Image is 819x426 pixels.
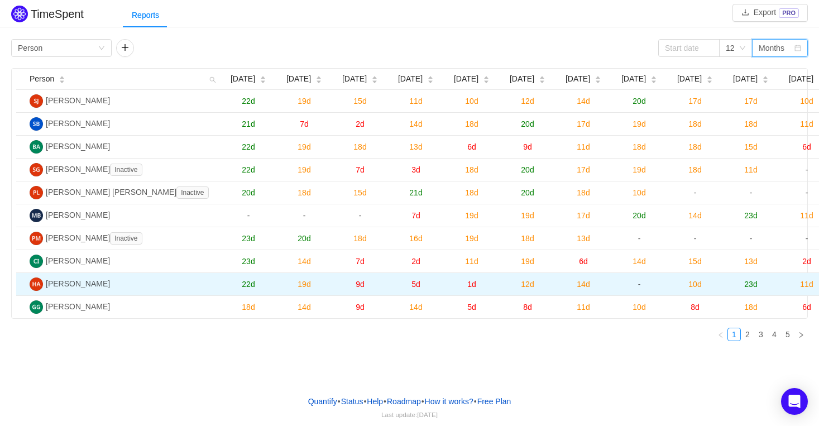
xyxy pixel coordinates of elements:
[800,280,813,289] span: 11d
[353,142,366,151] span: 18d
[794,328,808,341] li: Next Page
[521,257,534,266] span: 19d
[633,97,645,106] span: 20d
[372,75,378,78] i: icon: caret-up
[409,234,422,243] span: 16d
[411,257,420,266] span: 2d
[465,211,478,220] span: 19d
[242,97,255,106] span: 22d
[356,165,365,174] span: 7d
[316,79,322,82] i: icon: caret-down
[356,119,365,128] span: 2d
[46,119,110,128] span: [PERSON_NAME]
[658,39,720,57] input: Start date
[341,393,364,410] a: Status
[521,97,534,106] span: 12d
[539,74,545,82] div: Sort
[763,79,769,82] i: icon: caret-down
[30,232,43,245] img: PM
[633,119,645,128] span: 19d
[298,303,310,312] span: 14d
[521,119,534,128] span: 20d
[577,119,590,128] span: 17d
[688,119,701,128] span: 18d
[633,303,645,312] span: 10d
[353,234,366,243] span: 18d
[739,45,746,52] i: icon: down
[763,75,769,78] i: icon: caret-up
[30,255,43,268] img: CI
[633,142,645,151] span: 18d
[800,119,813,128] span: 11d
[651,75,657,78] i: icon: caret-up
[521,211,534,220] span: 19d
[242,303,255,312] span: 18d
[353,97,366,106] span: 15d
[467,303,476,312] span: 5d
[577,165,590,174] span: 17d
[31,8,84,20] h2: TimeSpent
[744,119,757,128] span: 18d
[363,397,366,406] span: •
[577,234,590,243] span: 13d
[30,140,43,154] img: BA
[688,211,701,220] span: 14d
[688,257,701,266] span: 15d
[384,397,386,406] span: •
[474,397,477,406] span: •
[744,303,757,312] span: 18d
[733,73,758,85] span: [DATE]
[744,97,757,106] span: 17d
[247,211,250,220] span: -
[465,257,478,266] span: 11d
[30,186,43,199] img: PR
[741,328,754,341] a: 2
[595,75,601,78] i: icon: caret-up
[454,73,478,85] span: [DATE]
[688,142,701,151] span: 18d
[371,74,378,82] div: Sort
[316,75,322,78] i: icon: caret-up
[298,234,310,243] span: 20d
[802,303,811,312] span: 6d
[800,211,813,220] span: 11d
[762,74,769,82] div: Sort
[688,165,701,174] span: 18d
[477,393,512,410] button: Free Plan
[759,40,784,56] div: Months
[409,119,422,128] span: 14d
[521,165,534,174] span: 20d
[110,232,142,245] span: Inactive
[677,73,702,85] span: [DATE]
[18,40,42,56] div: Person
[768,328,781,341] li: 4
[30,277,43,291] img: HA
[465,165,478,174] span: 18d
[521,280,534,289] span: 12d
[338,397,341,406] span: •
[46,279,110,288] span: [PERSON_NAME]
[386,393,422,410] a: Roadmap
[510,73,534,85] span: [DATE]
[579,257,588,266] span: 6d
[688,280,701,289] span: 10d
[806,188,808,197] span: -
[539,79,545,82] i: icon: caret-down
[424,393,474,410] button: How it works?
[356,257,365,266] span: 7d
[30,163,43,176] img: SG
[467,280,476,289] span: 1d
[621,73,646,85] span: [DATE]
[577,97,590,106] span: 14d
[651,79,657,82] i: icon: caret-down
[595,79,601,82] i: icon: caret-down
[781,328,794,341] li: 5
[726,40,735,56] div: 12
[750,188,753,197] span: -
[30,73,54,85] span: Person
[308,393,338,410] a: Quantify
[802,257,811,266] span: 2d
[714,328,727,341] li: Previous Page
[427,74,434,82] div: Sort
[242,257,255,266] span: 23d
